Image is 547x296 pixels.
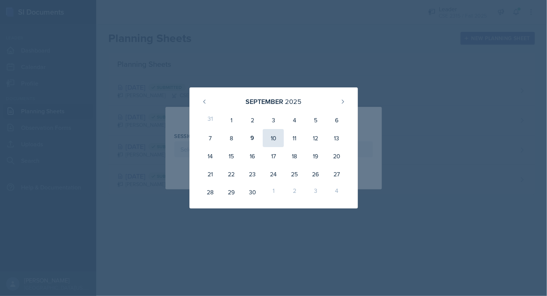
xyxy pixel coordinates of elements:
div: 8 [221,129,242,147]
div: 2 [284,183,305,201]
div: 7 [200,129,221,147]
div: 4 [326,183,347,201]
div: 2025 [285,96,302,107]
div: 24 [263,165,284,183]
div: 28 [200,183,221,201]
div: 5 [305,111,326,129]
div: 23 [242,165,263,183]
div: 30 [242,183,263,201]
div: 27 [326,165,347,183]
div: 29 [221,183,242,201]
div: 19 [305,147,326,165]
div: 21 [200,165,221,183]
div: 20 [326,147,347,165]
div: 4 [284,111,305,129]
div: 12 [305,129,326,147]
div: 11 [284,129,305,147]
div: 18 [284,147,305,165]
div: 26 [305,165,326,183]
div: 3 [305,183,326,201]
div: 17 [263,147,284,165]
div: 25 [284,165,305,183]
div: 31 [200,111,221,129]
div: 16 [242,147,263,165]
div: 1 [221,111,242,129]
div: 2 [242,111,263,129]
div: 14 [200,147,221,165]
div: 3 [263,111,284,129]
div: 22 [221,165,242,183]
div: 9 [242,129,263,147]
div: 13 [326,129,347,147]
div: 1 [263,183,284,201]
div: September [245,96,283,107]
div: 6 [326,111,347,129]
div: 10 [263,129,284,147]
div: 15 [221,147,242,165]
